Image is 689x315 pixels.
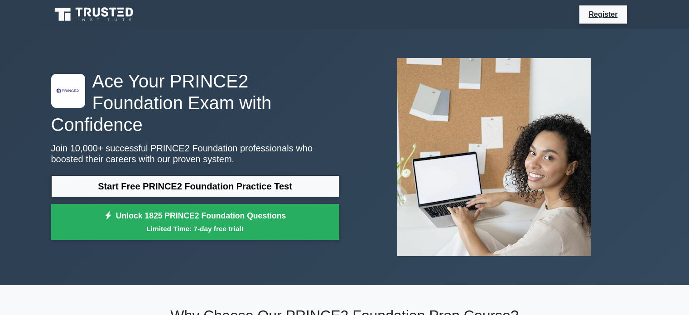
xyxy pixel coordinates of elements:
a: Register [583,9,623,20]
small: Limited Time: 7-day free trial! [63,223,328,234]
p: Join 10,000+ successful PRINCE2 Foundation professionals who boosted their careers with our prove... [51,143,339,165]
a: Unlock 1825 PRINCE2 Foundation QuestionsLimited Time: 7-day free trial! [51,204,339,240]
a: Start Free PRINCE2 Foundation Practice Test [51,175,339,197]
h1: Ace Your PRINCE2 Foundation Exam with Confidence [51,70,339,136]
